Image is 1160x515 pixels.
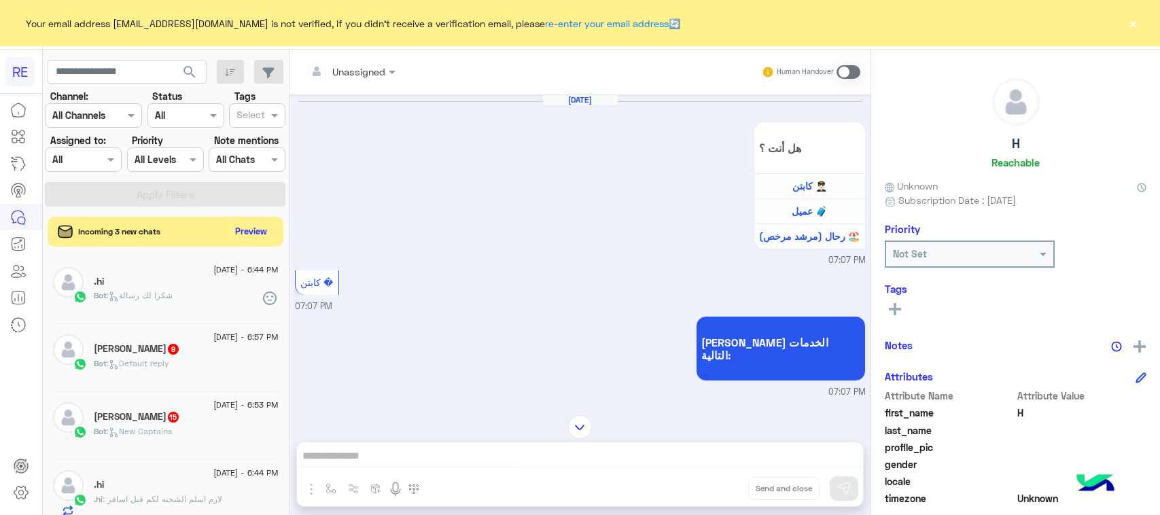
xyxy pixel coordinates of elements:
img: WhatsApp [73,357,87,371]
span: هل أنت ؟ [759,141,860,154]
img: notes [1111,341,1122,352]
h5: ابو زياد [94,411,180,423]
span: Your email address [EMAIL_ADDRESS][DOMAIN_NAME] is not verified, if you didn't receive a verifica... [26,16,680,31]
h6: Notes [885,339,913,351]
label: Channel: [50,89,88,103]
h6: Tags [885,283,1146,295]
span: Unknown [1017,491,1147,505]
label: Note mentions [214,133,279,147]
div: RE [5,57,35,86]
h6: Attributes [885,370,933,383]
span: 07:07 PM [828,254,866,267]
span: first_name [885,406,1015,420]
label: Status [152,89,182,103]
h5: H [1012,136,1020,152]
h5: .hi [94,276,104,287]
h6: [DATE] [543,95,618,105]
img: defaultAdmin.png [53,267,84,298]
img: defaultAdmin.png [53,334,84,365]
span: كابتن 👨🏻‍✈️ [792,180,827,192]
span: كابتن � [300,277,333,288]
span: 15 [168,412,179,423]
label: Priority [132,133,163,147]
span: profile_pic [885,440,1015,455]
span: رحال (مرشد مرخص) 🏖️ [759,230,860,242]
img: defaultAdmin.png [53,402,84,433]
span: null [1017,474,1147,489]
img: defaultAdmin.png [53,470,84,501]
span: search [181,64,198,80]
a: re-enter your email address [545,18,669,29]
span: last_name [885,423,1015,438]
img: scroll [568,415,592,439]
h6: Priority [885,223,920,235]
h5: حسين العويشير [94,343,180,355]
span: : Default reply [107,358,169,368]
span: Bot [94,290,107,300]
div: Select [234,107,265,125]
button: Apply Filters [45,182,285,207]
button: search [173,60,207,89]
span: لازم اسلم الشحنه لكم قبل اسافر [103,494,222,504]
button: Preview [230,221,273,241]
span: 07:07 PM [828,386,866,399]
span: [DATE] - 6:44 PM [213,264,278,276]
img: hulul-logo.png [1072,461,1119,508]
span: [DATE] - 6:57 PM [213,331,278,343]
img: WhatsApp [73,425,87,439]
button: Send and close [748,477,820,500]
button: × [1126,16,1140,30]
span: locale [885,474,1015,489]
span: Subscription Date : [DATE] [898,193,1016,207]
span: .hi [94,494,103,504]
h5: .hi [94,479,104,491]
span: Unknown [885,179,938,193]
span: gender [885,457,1015,472]
span: 07:07 PM [295,301,332,311]
span: Attribute Value [1017,389,1147,403]
span: عميل 🧳 [792,205,827,217]
span: timezone [885,491,1015,505]
span: Incoming 3 new chats [78,226,160,238]
img: defaultAdmin.png [993,79,1039,125]
span: : شكرا لك رسالة [107,290,173,300]
span: H [1017,406,1147,420]
img: WhatsApp [73,290,87,304]
span: [PERSON_NAME] الخدمات التالية: [701,336,860,361]
span: [DATE] - 6:53 PM [213,399,278,411]
img: WhatsApp [73,493,87,507]
span: 9 [168,344,179,355]
span: Attribute Name [885,389,1015,403]
span: Bot [94,358,107,368]
small: Human Handover [777,67,834,77]
span: Bot [94,426,107,436]
span: null [1017,457,1147,472]
label: Assigned to: [50,133,106,147]
img: add [1133,340,1146,353]
h6: Reachable [991,156,1040,168]
label: Tags [234,89,256,103]
span: [DATE] - 6:44 PM [213,467,278,479]
span: : New Captains [107,426,172,436]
